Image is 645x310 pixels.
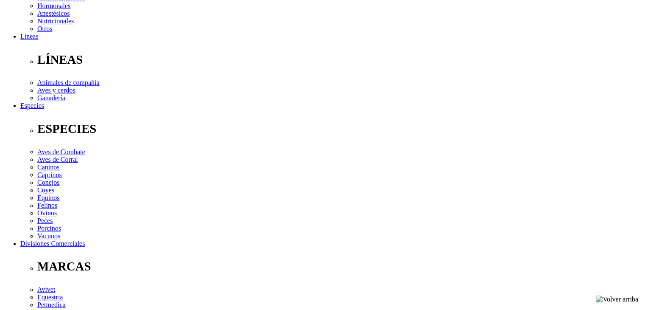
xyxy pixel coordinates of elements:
a: Aves de Combate [37,148,85,155]
a: Divisiones Comerciales [20,240,85,247]
a: Aves de Corral [37,156,78,163]
a: Conejos [37,179,59,186]
a: Vacunos [37,232,60,240]
a: Nutricionales [37,17,74,25]
a: Petmedica [37,301,66,308]
img: Volver arriba [596,296,638,303]
a: Animales de compañía [37,79,100,86]
a: Ganadería [37,94,65,101]
a: Avivet [37,286,55,293]
a: Aves y cerdos [37,87,75,94]
a: Equestria [37,293,63,301]
p: LÍNEAS [37,53,642,67]
a: Felinos [37,202,57,209]
a: Hormonales [37,2,70,9]
a: Especies [20,102,44,109]
p: MARCAS [37,259,642,273]
a: Cuyes [37,186,54,194]
a: Ovinos [37,209,57,217]
a: Caninos [37,163,59,171]
a: Otros [37,25,53,32]
a: Peces [37,217,53,224]
a: Caprinos [37,171,62,178]
a: Anestésicos [37,10,70,17]
a: Porcinos [37,225,61,232]
p: ESPECIES [37,122,642,136]
a: Líneas [20,33,39,40]
a: Equinos [37,194,59,201]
